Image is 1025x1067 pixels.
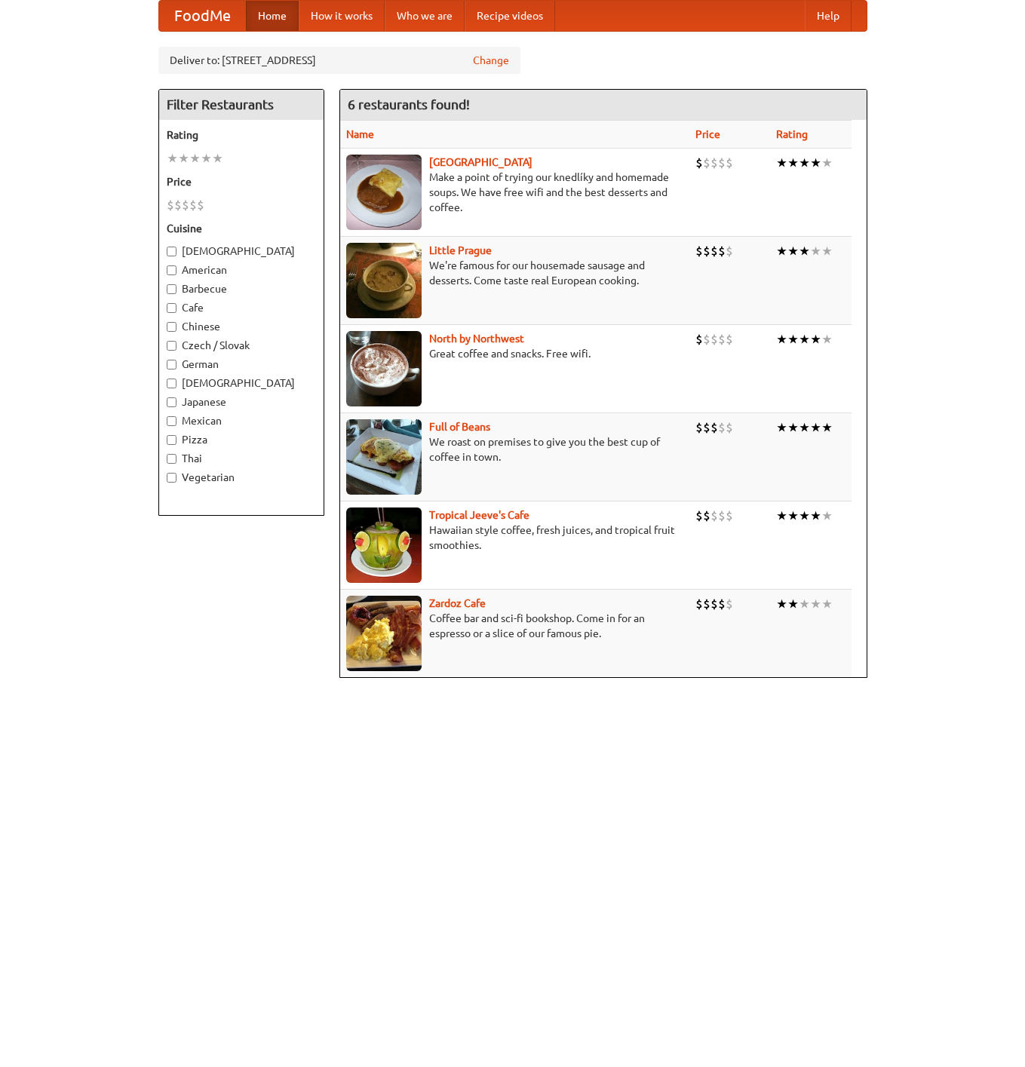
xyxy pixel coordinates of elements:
li: ★ [178,150,189,167]
li: ★ [776,243,787,259]
img: north.jpg [346,331,422,406]
li: $ [695,331,703,348]
a: [GEOGRAPHIC_DATA] [429,156,532,168]
li: ★ [787,419,799,436]
a: FoodMe [159,1,246,31]
li: $ [695,507,703,524]
li: ★ [787,331,799,348]
li: ★ [799,331,810,348]
p: We roast on premises to give you the best cup of coffee in town. [346,434,684,465]
li: ★ [189,150,201,167]
label: American [167,262,316,277]
label: Barbecue [167,281,316,296]
img: zardoz.jpg [346,596,422,671]
input: Pizza [167,435,176,445]
input: Japanese [167,397,176,407]
li: $ [718,507,726,524]
h5: Cuisine [167,221,316,236]
a: Home [246,1,299,31]
li: $ [703,507,710,524]
a: Rating [776,128,808,140]
li: $ [710,331,718,348]
h5: Rating [167,127,316,143]
li: ★ [810,419,821,436]
p: We're famous for our housemade sausage and desserts. Come taste real European cooking. [346,258,684,288]
label: German [167,357,316,372]
li: $ [197,197,204,213]
label: Thai [167,451,316,466]
li: $ [710,243,718,259]
li: $ [726,331,733,348]
li: $ [167,197,174,213]
p: Hawaiian style coffee, fresh juices, and tropical fruit smoothies. [346,523,684,553]
input: Vegetarian [167,473,176,483]
input: Cafe [167,303,176,313]
img: jeeves.jpg [346,507,422,583]
label: [DEMOGRAPHIC_DATA] [167,376,316,391]
input: Barbecue [167,284,176,294]
input: Mexican [167,416,176,426]
li: $ [703,243,710,259]
p: Coffee bar and sci-fi bookshop. Come in for an espresso or a slice of our famous pie. [346,611,684,641]
li: $ [718,596,726,612]
li: $ [703,155,710,171]
li: ★ [821,243,833,259]
li: ★ [810,596,821,612]
li: ★ [787,155,799,171]
li: ★ [776,596,787,612]
li: $ [710,596,718,612]
li: ★ [799,243,810,259]
li: $ [718,155,726,171]
li: ★ [821,155,833,171]
li: ★ [799,419,810,436]
li: ★ [810,243,821,259]
li: $ [718,243,726,259]
a: Price [695,128,720,140]
a: North by Northwest [429,333,524,345]
a: Tropical Jeeve's Cafe [429,509,529,521]
li: ★ [821,331,833,348]
input: [DEMOGRAPHIC_DATA] [167,247,176,256]
li: $ [726,155,733,171]
li: ★ [821,507,833,524]
a: Recipe videos [465,1,555,31]
label: Vegetarian [167,470,316,485]
label: Cafe [167,300,316,315]
li: $ [695,419,703,436]
li: ★ [810,155,821,171]
li: $ [726,596,733,612]
a: Full of Beans [429,421,490,433]
li: ★ [776,155,787,171]
li: $ [726,243,733,259]
li: $ [189,197,197,213]
li: ★ [201,150,212,167]
input: Chinese [167,322,176,332]
a: Change [473,53,509,68]
li: ★ [810,331,821,348]
li: ★ [810,507,821,524]
label: Mexican [167,413,316,428]
img: czechpoint.jpg [346,155,422,230]
li: ★ [821,596,833,612]
input: [DEMOGRAPHIC_DATA] [167,379,176,388]
label: Japanese [167,394,316,409]
li: ★ [787,243,799,259]
a: Little Prague [429,244,492,256]
li: ★ [799,596,810,612]
li: ★ [799,155,810,171]
label: Chinese [167,319,316,334]
li: ★ [776,419,787,436]
a: Zardoz Cafe [429,597,486,609]
li: $ [703,331,710,348]
h4: Filter Restaurants [159,90,324,120]
ng-pluralize: 6 restaurants found! [348,97,470,112]
a: Name [346,128,374,140]
li: ★ [787,507,799,524]
img: beans.jpg [346,419,422,495]
li: ★ [776,331,787,348]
